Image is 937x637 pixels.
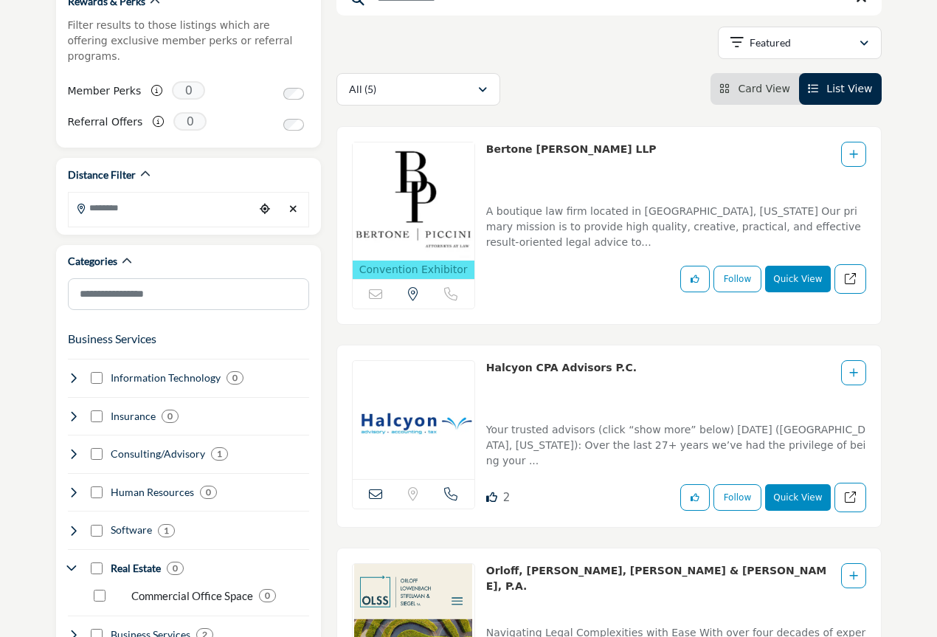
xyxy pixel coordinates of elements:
[353,142,474,279] a: Convention Exhibitor
[834,483,866,513] a: Redirect to listing
[111,447,205,461] h4: Consulting/Advisory: Business consulting, mergers & acquisitions, growth strategies
[713,484,762,511] button: Follow
[68,109,143,135] label: Referral Offers
[283,88,304,100] input: Switch to Member Perks
[173,112,207,131] span: 0
[265,590,270,601] b: 0
[217,449,222,459] b: 1
[680,266,710,292] button: Like listing
[713,266,762,292] button: Follow
[111,409,156,424] h4: Insurance: Professional liability, healthcare, life insurance, risk management
[162,410,179,423] div: 0 Results For Insurance
[826,83,872,94] span: List View
[834,264,866,295] a: Redirect to listing
[283,193,304,225] div: Clear search location
[68,278,309,310] input: Search Category
[68,168,136,182] h2: Distance Filter
[68,254,117,269] h2: Categories
[849,367,858,379] a: Add To List
[91,448,103,460] input: Select Consulting/Advisory checkbox
[227,371,243,385] div: 0 Results For Information Technology
[254,193,275,225] div: Choose your current location
[486,143,657,155] a: Bertone [PERSON_NAME] LLP
[353,361,474,479] img: Halcyon CPA Advisors P.C.
[719,83,790,94] a: View Card
[111,485,194,500] h4: Human Resources: Payroll, benefits, HR consulting, talent acquisition, training
[849,148,858,160] a: Add To List
[718,27,882,59] button: Featured
[750,35,791,50] p: Featured
[94,590,106,602] input: Select Commercial Office Space checkbox
[111,371,221,385] h4: Information Technology: Software, cloud services, data management, analytics, automation
[486,195,866,253] a: A boutique law firm located in [GEOGRAPHIC_DATA], [US_STATE] Our primary mission is to provide hi...
[111,523,152,537] h4: Software: Accounting sotware, tax software, workflow, etc.
[486,492,497,503] i: Likes
[172,81,205,100] span: 0
[849,570,858,582] a: Add To List
[232,373,238,383] b: 0
[131,588,253,605] p: Commercial Office Space: Professional workspaces for lease
[486,413,866,472] a: Your trusted advisors (click “show more” below) [DATE] ([GEOGRAPHIC_DATA], [US_STATE]): Over the ...
[173,563,178,574] b: 0
[486,360,637,410] p: Halcyon CPA Advisors P.C.
[91,562,103,574] input: Select Real Estate checkbox
[167,562,184,575] div: 0 Results For Real Estate
[91,372,103,384] input: Select Information Technology checkbox
[167,411,173,421] b: 0
[486,422,866,472] p: Your trusted advisors (click “show more” below) [DATE] ([GEOGRAPHIC_DATA], [US_STATE]): Over the ...
[259,589,276,602] div: 0 Results For Commercial Office Space
[68,330,156,348] button: Business Services
[486,563,834,613] p: Orloff, Lowenbach, Stifelman & Siegel, P.A.
[359,262,468,278] p: Convention Exhibitor
[710,73,799,105] li: Card View
[808,83,873,94] a: View List
[336,73,500,106] button: All (5)
[486,204,866,253] p: A boutique law firm located in [GEOGRAPHIC_DATA], [US_STATE] Our primary mission is to provide hi...
[68,18,309,64] p: Filter results to those listings which are offering exclusive member perks or referral programs.
[211,447,228,461] div: 1 Results For Consulting/Advisory
[486,362,637,373] a: Halcyon CPA Advisors P.C.
[353,142,474,261] img: Bertone Piccini LLP
[283,119,304,131] input: Switch to Referral Offers
[91,410,103,422] input: Select Insurance checkbox
[486,565,826,592] a: Orloff, [PERSON_NAME], [PERSON_NAME] & [PERSON_NAME], P.A.
[349,82,376,97] p: All (5)
[486,142,657,191] p: Bertone Piccini LLP
[799,73,882,105] li: List View
[200,486,217,499] div: 0 Results For Human Resources
[680,484,710,511] button: Like listing
[206,487,211,497] b: 0
[158,524,175,537] div: 1 Results For Software
[164,526,169,536] b: 1
[765,484,830,511] button: Quick View
[91,525,103,537] input: Select Software checkbox
[738,83,789,94] span: Card View
[91,486,103,498] input: Select Human Resources checkbox
[69,193,255,222] input: Search Location
[111,561,161,576] h4: Real Estate: Commercial real estate, office space, property management, home loans
[765,266,830,292] button: Quick View
[503,491,511,504] span: 2
[68,78,142,104] label: Member Perks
